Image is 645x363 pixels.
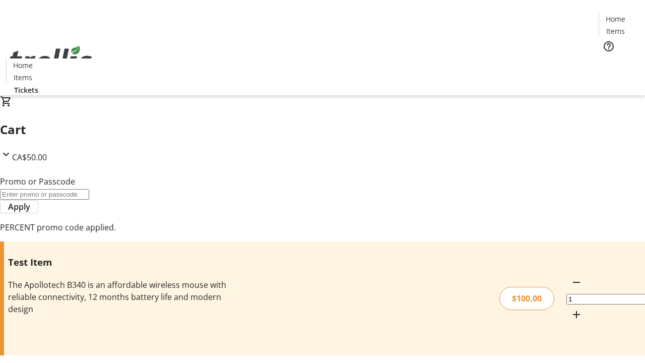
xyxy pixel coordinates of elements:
[13,60,33,71] span: Home
[8,279,228,315] div: The Apollotech B340 is an affordable wireless mouse with reliable connectivity, 12 months battery...
[499,287,554,310] div: $100.00
[14,72,32,83] span: Items
[599,14,631,24] a: Home
[14,85,38,95] span: Tickets
[599,58,639,69] a: Tickets
[599,26,631,36] a: Items
[7,72,39,83] a: Items
[566,272,587,292] button: Decrement by one
[6,85,46,95] a: Tickets
[607,58,631,69] span: Tickets
[606,14,625,24] span: Home
[8,201,30,213] span: Apply
[12,152,47,163] span: CA$50.00
[7,60,39,71] a: Home
[606,26,625,36] span: Items
[566,305,587,325] button: Increment by one
[599,36,619,56] button: Help
[6,35,96,85] img: Orient E2E Organization Nbk93mkP23's Logo
[8,255,228,269] h3: Test Item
